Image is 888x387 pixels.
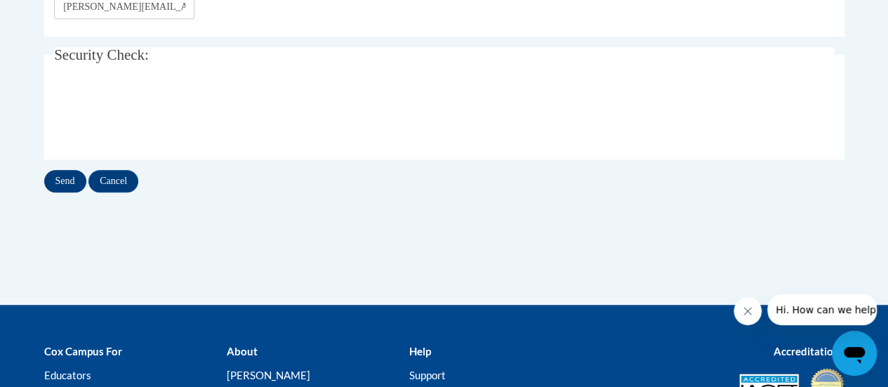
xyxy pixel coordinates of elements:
[88,170,138,192] input: Cancel
[774,345,844,358] b: Accreditations
[734,297,762,325] iframe: Close message
[54,87,267,142] iframe: reCAPTCHA
[767,294,877,325] iframe: Message from company
[226,345,257,358] b: About
[832,331,877,376] iframe: Button to launch messaging window
[44,369,91,381] a: Educators
[44,170,86,192] input: Send
[409,369,445,381] a: Support
[409,345,430,358] b: Help
[54,46,149,63] span: Security Check:
[44,345,122,358] b: Cox Campus For
[8,10,114,21] span: Hi. How can we help?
